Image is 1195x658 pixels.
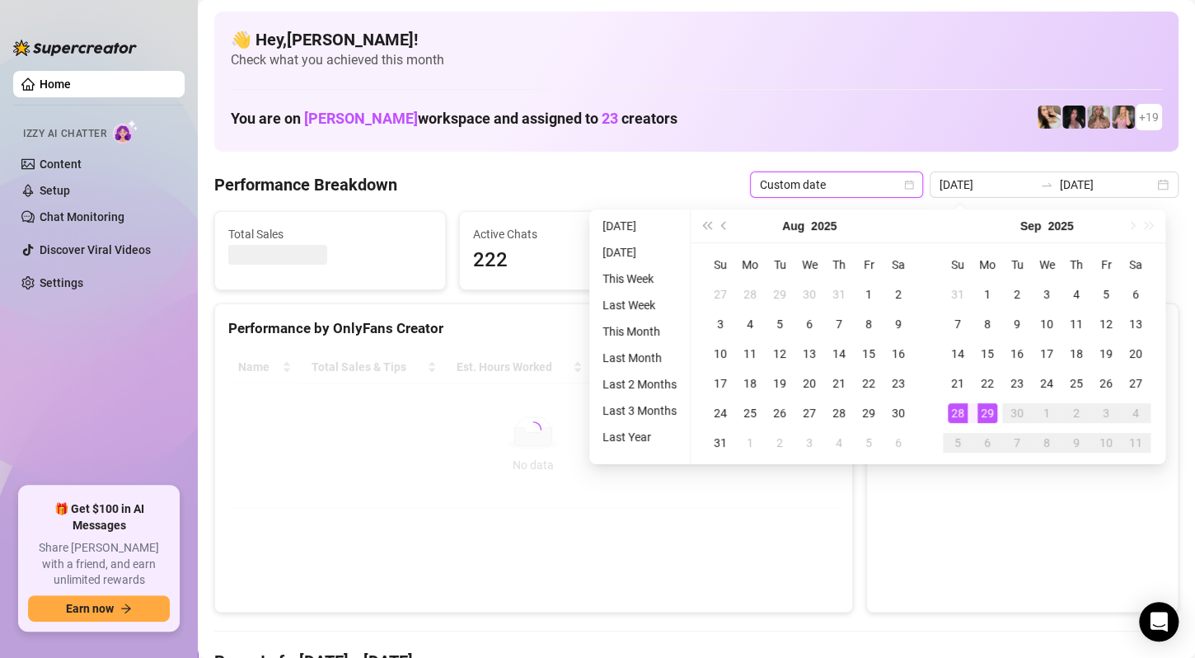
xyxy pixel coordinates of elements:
[794,428,824,458] td: 2025-09-03
[1037,344,1057,364] div: 17
[1037,314,1057,334] div: 10
[1007,403,1027,423] div: 30
[596,216,683,236] li: [DATE]
[765,280,794,309] td: 2025-07-29
[28,595,170,622] button: Earn nowarrow-right
[770,374,790,393] div: 19
[735,339,765,369] td: 2025-08-11
[943,428,972,458] td: 2025-10-05
[829,433,849,453] div: 4
[859,374,879,393] div: 22
[888,374,908,393] div: 23
[765,369,794,398] td: 2025-08-19
[1038,106,1061,129] img: Avry (@avryjennerfree)
[740,433,760,453] div: 1
[40,78,71,91] a: Home
[23,126,106,142] span: Izzy AI Chatter
[1091,309,1121,339] td: 2025-09-12
[760,172,913,197] span: Custom date
[715,209,733,242] button: Previous month (PageUp)
[304,110,418,127] span: [PERSON_NAME]
[1007,284,1027,304] div: 2
[883,339,913,369] td: 2025-08-16
[705,280,735,309] td: 2025-07-27
[799,433,819,453] div: 3
[710,284,730,304] div: 27
[883,398,913,428] td: 2025-08-30
[948,344,968,364] div: 14
[1121,369,1150,398] td: 2025-09-27
[735,369,765,398] td: 2025-08-18
[473,245,677,276] span: 222
[40,243,151,256] a: Discover Viral Videos
[972,339,1002,369] td: 2025-09-15
[28,501,170,533] span: 🎁 Get $100 in AI Messages
[1126,433,1146,453] div: 11
[943,309,972,339] td: 2025-09-07
[735,398,765,428] td: 2025-08-25
[888,433,908,453] div: 6
[883,428,913,458] td: 2025-09-06
[1047,209,1073,242] button: Choose a year
[228,317,839,340] div: Performance by OnlyFans Creator
[710,433,730,453] div: 31
[824,369,854,398] td: 2025-08-21
[705,428,735,458] td: 2025-08-31
[1032,250,1061,280] th: We
[1121,250,1150,280] th: Sa
[1002,309,1032,339] td: 2025-09-09
[977,344,997,364] div: 15
[1060,176,1154,194] input: End date
[1002,280,1032,309] td: 2025-09-02
[972,398,1002,428] td: 2025-09-29
[1066,344,1086,364] div: 18
[214,173,397,196] h4: Performance Breakdown
[1087,106,1110,129] img: Kenzie (@dmaxkenz)
[854,428,883,458] td: 2025-09-05
[888,284,908,304] div: 2
[596,242,683,262] li: [DATE]
[972,309,1002,339] td: 2025-09-08
[525,421,541,438] span: loading
[40,184,70,197] a: Setup
[1002,398,1032,428] td: 2025-09-30
[1121,428,1150,458] td: 2025-10-11
[854,280,883,309] td: 2025-08-01
[705,250,735,280] th: Su
[883,250,913,280] th: Sa
[1002,428,1032,458] td: 2025-10-07
[596,295,683,315] li: Last Week
[799,403,819,423] div: 27
[1096,314,1116,334] div: 12
[1037,284,1057,304] div: 3
[231,28,1162,51] h4: 👋 Hey, [PERSON_NAME] !
[1066,433,1086,453] div: 9
[943,250,972,280] th: Su
[1007,374,1027,393] div: 23
[854,339,883,369] td: 2025-08-15
[977,284,997,304] div: 1
[765,398,794,428] td: 2025-08-26
[697,209,715,242] button: Last year (Control + left)
[948,433,968,453] div: 5
[770,433,790,453] div: 2
[1066,374,1086,393] div: 25
[799,284,819,304] div: 30
[977,403,997,423] div: 29
[888,344,908,364] div: 16
[829,284,849,304] div: 31
[231,110,677,128] h1: You are on workspace and assigned to creators
[1126,403,1146,423] div: 4
[596,401,683,421] li: Last 3 Months
[977,433,997,453] div: 6
[770,403,790,423] div: 26
[765,250,794,280] th: Tu
[1066,403,1086,423] div: 2
[859,314,879,334] div: 8
[740,314,760,334] div: 4
[66,602,114,615] span: Earn now
[1121,339,1150,369] td: 2025-09-20
[1126,314,1146,334] div: 13
[824,339,854,369] td: 2025-08-14
[1091,369,1121,398] td: 2025-09-26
